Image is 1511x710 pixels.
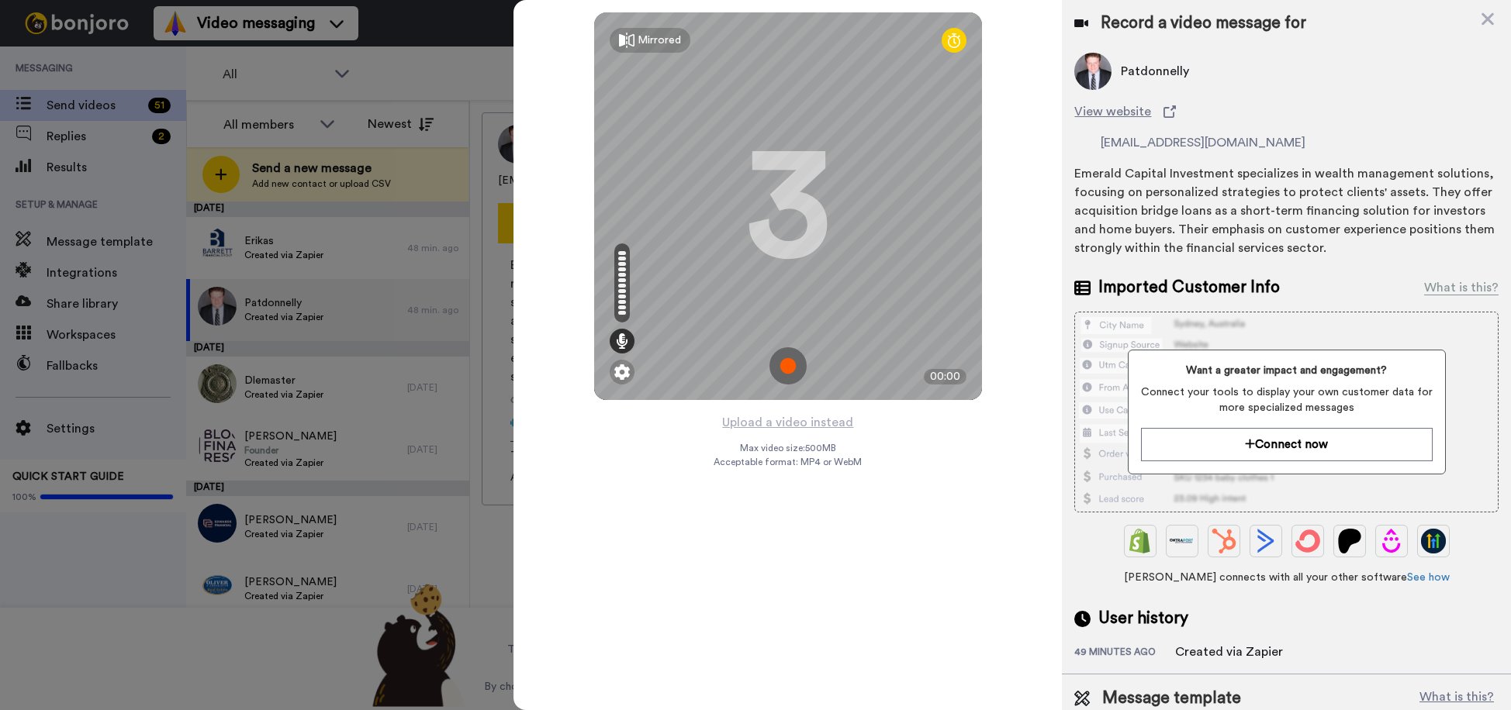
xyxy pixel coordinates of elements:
img: ConvertKit [1295,529,1320,553]
span: Acceptable format: MP4 or WebM [714,456,862,468]
img: Drip [1379,529,1404,553]
a: See how [1407,572,1450,583]
span: User history [1098,607,1188,630]
button: What is this? [1415,687,1499,710]
button: Upload a video instead [717,412,858,433]
img: ActiveCampaign [1253,529,1278,553]
span: [EMAIL_ADDRESS][DOMAIN_NAME] [1101,133,1305,152]
span: Imported Customer Info [1098,276,1280,299]
p: Hi [PERSON_NAME], Boost your view rates with automatic re-sends of unviewed messages! We've just ... [67,44,268,60]
span: Message template [1102,687,1241,710]
span: View website [1074,102,1151,121]
img: GoHighLevel [1421,529,1446,553]
div: 00:00 [924,369,966,384]
div: What is this? [1424,278,1499,297]
img: Ontraport [1170,529,1195,553]
img: ic_gear.svg [614,364,630,380]
p: Message from Grant, sent 20w ago [67,60,268,74]
div: 3 [745,148,831,264]
img: Hubspot [1212,529,1236,553]
img: ic_record_start.svg [769,347,807,384]
span: [PERSON_NAME] connects with all your other software [1074,570,1499,585]
span: Connect your tools to display your own customer data for more specialized messages [1141,384,1433,415]
img: Shopify [1128,529,1153,553]
a: View website [1074,102,1499,121]
button: Connect now [1141,428,1433,461]
div: 49 minutes ago [1074,646,1175,661]
span: Want a greater impact and engagement? [1141,363,1433,378]
img: Profile image for Grant [35,47,60,71]
div: Emerald Capital Investment specializes in wealth management solutions, focusing on personalized s... [1074,164,1499,257]
div: Created via Zapier [1175,643,1283,661]
div: message notification from Grant, 20w ago. Hi Mike, Boost your view rates with automatic re-sends ... [23,33,287,84]
img: Patreon [1337,529,1362,553]
span: Max video size: 500 MB [740,442,836,454]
